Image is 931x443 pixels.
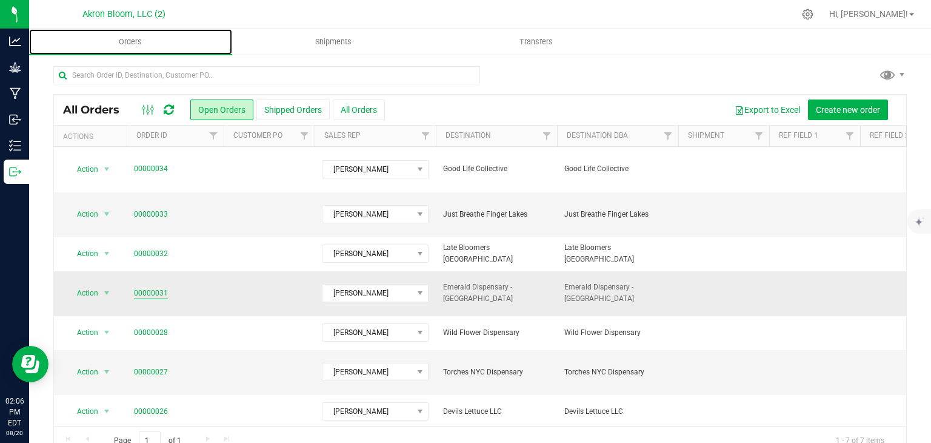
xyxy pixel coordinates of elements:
a: Shipments [232,29,435,55]
span: Action [66,324,99,341]
a: 00000032 [134,248,168,260]
button: Create new order [808,100,888,120]
inline-svg: Inventory [9,140,21,152]
a: Sales Rep [324,131,361,140]
button: Open Orders [190,100,253,120]
span: Action [66,364,99,380]
a: Customer PO [233,131,282,140]
span: Emerald Dispensary - [GEOGRAPHIC_DATA] [443,282,550,305]
inline-svg: Grow [9,61,21,73]
span: Action [66,161,99,178]
inline-svg: Manufacturing [9,87,21,100]
span: Just Breathe Finger Lakes [564,209,671,220]
input: Search Order ID, Destination, Customer PO... [53,66,480,84]
button: Shipped Orders [256,100,330,120]
a: Destination [445,131,491,140]
span: select [99,285,115,302]
span: Action [66,245,99,262]
a: Transfers [435,29,638,55]
span: [PERSON_NAME] [322,206,413,223]
div: Manage settings [800,8,815,20]
span: select [99,245,115,262]
a: Filter [749,126,769,146]
span: Good Life Collective [443,163,550,175]
span: Devils Lettuce LLC [443,406,550,418]
span: All Orders [63,103,132,117]
span: Hi, [PERSON_NAME]! [829,9,908,19]
a: Order ID [136,131,167,140]
span: Good Life Collective [564,163,671,175]
span: Create new order [816,105,880,115]
a: 00000028 [134,327,168,339]
span: Emerald Dispensary - [GEOGRAPHIC_DATA] [564,282,671,305]
a: Orders [29,29,232,55]
a: 00000031 [134,288,168,299]
a: Filter [537,126,557,146]
div: Actions [63,132,122,141]
a: 00000026 [134,406,168,418]
span: Devils Lettuce LLC [564,406,671,418]
a: Ref Field 1 [779,131,818,140]
a: Filter [204,126,224,146]
span: Akron Bloom, LLC (2) [82,9,165,19]
span: Torches NYC Dispensary [564,367,671,378]
a: 00000033 [134,209,168,220]
span: Action [66,403,99,420]
a: Filter [658,126,678,146]
span: [PERSON_NAME] [322,161,413,178]
span: Late Bloomers [GEOGRAPHIC_DATA] [564,242,671,265]
inline-svg: Analytics [9,35,21,47]
span: Late Bloomers [GEOGRAPHIC_DATA] [443,242,550,265]
span: select [99,206,115,223]
a: Ref Field 2 [870,131,909,140]
button: Export to Excel [727,100,808,120]
p: 08/20 [5,428,24,438]
span: [PERSON_NAME] [322,324,413,341]
span: Wild Flower Dispensary [443,327,550,339]
span: select [99,403,115,420]
a: 00000034 [134,163,168,175]
a: Destination DBA [567,131,628,140]
span: [PERSON_NAME] [322,285,413,302]
span: Wild Flower Dispensary [564,327,671,339]
span: [PERSON_NAME] [322,245,413,262]
a: Filter [295,126,315,146]
span: select [99,364,115,380]
span: select [99,324,115,341]
span: Orders [102,36,158,47]
span: [PERSON_NAME] [322,364,413,380]
span: Just Breathe Finger Lakes [443,209,550,220]
span: Shipments [299,36,368,47]
span: Action [66,285,99,302]
a: Filter [840,126,860,146]
a: Shipment [688,131,724,140]
span: select [99,161,115,178]
span: Torches NYC Dispensary [443,367,550,378]
span: Transfers [503,36,569,47]
button: All Orders [333,100,385,120]
iframe: Resource center [12,346,48,382]
p: 02:06 PM EDT [5,396,24,428]
inline-svg: Inbound [9,113,21,126]
inline-svg: Outbound [9,166,21,178]
a: 00000027 [134,367,168,378]
span: Action [66,206,99,223]
a: Filter [416,126,436,146]
span: [PERSON_NAME] [322,403,413,420]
